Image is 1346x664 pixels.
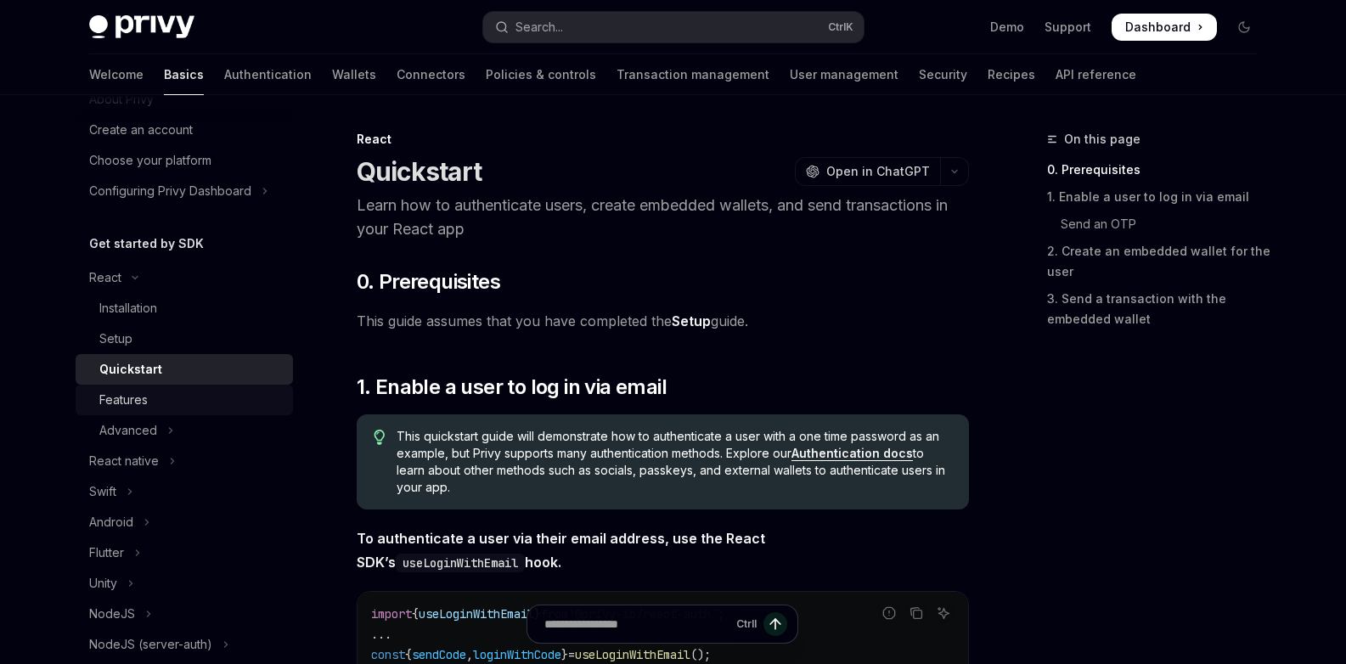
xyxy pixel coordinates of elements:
div: Setup [99,329,132,349]
span: This guide assumes that you have completed the guide. [357,309,969,333]
strong: To authenticate a user via their email address, use the React SDK’s hook. [357,530,765,571]
a: Support [1045,19,1091,36]
img: dark logo [89,15,194,39]
a: 1. Enable a user to log in via email [1047,183,1271,211]
a: Transaction management [617,54,769,95]
button: Toggle Unity section [76,568,293,599]
div: Search... [515,17,563,37]
h5: Get started by SDK [89,234,204,254]
a: 0. Prerequisites [1047,156,1271,183]
button: Toggle dark mode [1231,14,1258,41]
a: API reference [1056,54,1136,95]
div: Flutter [89,543,124,563]
a: Basics [164,54,204,95]
span: Dashboard [1125,19,1191,36]
button: Toggle Swift section [76,476,293,507]
div: React [357,131,969,148]
span: 0. Prerequisites [357,268,500,295]
div: NodeJS [89,604,135,624]
button: Toggle React section [76,262,293,293]
span: 1. Enable a user to log in via email [357,374,667,401]
div: Swift [89,481,116,502]
p: Learn how to authenticate users, create embedded wallets, and send transactions in your React app [357,194,969,241]
a: Authentication docs [791,446,913,461]
a: User management [790,54,898,95]
a: Send an OTP [1047,211,1271,238]
a: Setup [76,324,293,354]
a: Choose your platform [76,145,293,176]
a: Setup [672,312,711,330]
button: Toggle Configuring Privy Dashboard section [76,176,293,206]
span: Open in ChatGPT [826,163,930,180]
div: React native [89,451,159,471]
span: On this page [1064,129,1140,149]
a: Installation [76,293,293,324]
a: Features [76,385,293,415]
a: 3. Send a transaction with the embedded wallet [1047,285,1271,333]
div: Installation [99,298,157,318]
span: This quickstart guide will demonstrate how to authenticate a user with a one time password as an ... [397,428,951,496]
a: Welcome [89,54,144,95]
a: Recipes [988,54,1035,95]
div: Features [99,390,148,410]
button: Toggle Flutter section [76,537,293,568]
button: Open in ChatGPT [795,157,940,186]
div: Configuring Privy Dashboard [89,181,251,201]
span: Ctrl K [828,20,853,34]
a: Demo [990,19,1024,36]
div: Android [89,512,133,532]
button: Send message [763,612,787,636]
a: 2. Create an embedded wallet for the user [1047,238,1271,285]
div: Choose your platform [89,150,211,171]
input: Ask a question... [544,605,729,643]
a: Authentication [224,54,312,95]
a: Security [919,54,967,95]
h1: Quickstart [357,156,482,187]
div: Unity [89,573,117,594]
button: Toggle NodeJS section [76,599,293,629]
a: Quickstart [76,354,293,385]
div: Quickstart [99,359,162,380]
a: Create an account [76,115,293,145]
a: Policies & controls [486,54,596,95]
button: Toggle NodeJS (server-auth) section [76,629,293,660]
code: useLoginWithEmail [396,554,525,572]
a: Connectors [397,54,465,95]
button: Toggle Android section [76,507,293,537]
div: NodeJS (server-auth) [89,634,212,655]
a: Wallets [332,54,376,95]
a: Dashboard [1112,14,1217,41]
svg: Tip [374,430,386,445]
div: React [89,267,121,288]
div: Advanced [99,420,157,441]
div: Create an account [89,120,193,140]
button: Open search [483,12,864,42]
button: Toggle Advanced section [76,415,293,446]
button: Toggle React native section [76,446,293,476]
